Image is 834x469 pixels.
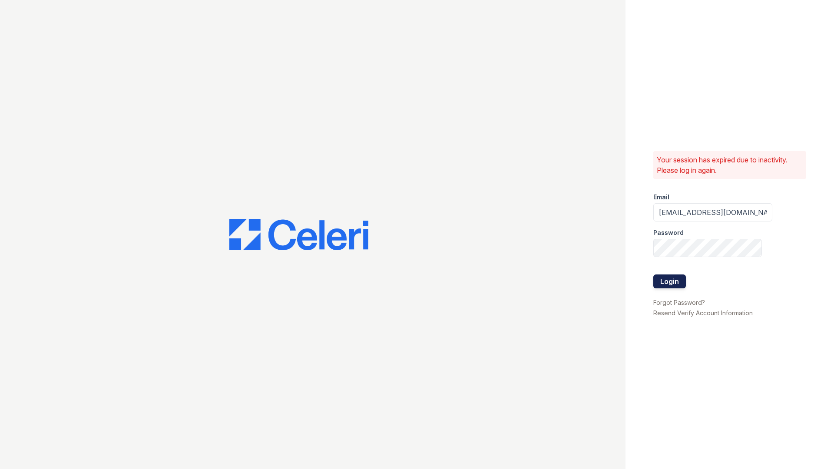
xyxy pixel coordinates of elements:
label: Password [653,228,684,237]
a: Resend Verify Account Information [653,309,753,317]
a: Forgot Password? [653,299,705,306]
button: Login [653,274,686,288]
label: Email [653,193,669,201]
img: CE_Logo_Blue-a8612792a0a2168367f1c8372b55b34899dd931a85d93a1a3d3e32e68fde9ad4.png [229,219,368,250]
p: Your session has expired due to inactivity. Please log in again. [657,155,803,175]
